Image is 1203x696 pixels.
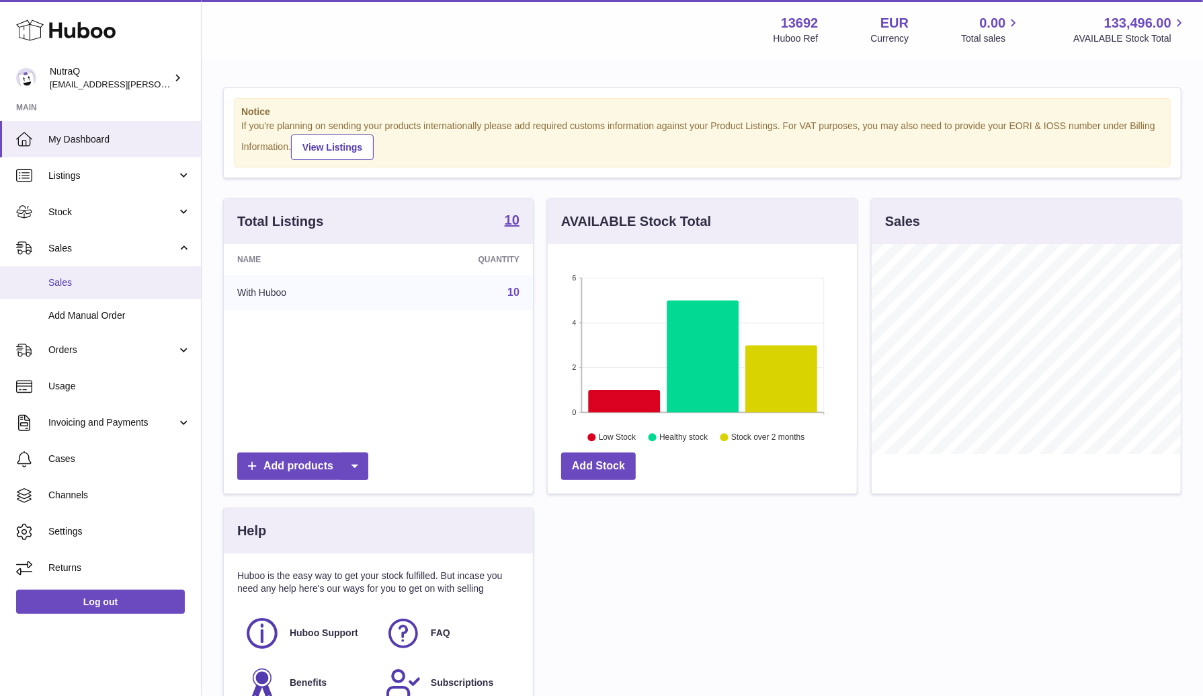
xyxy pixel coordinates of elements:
span: 0.00 [980,14,1006,32]
span: My Dashboard [48,133,191,146]
span: Cases [48,453,191,465]
p: Huboo is the easy way to get your stock fulfilled. But incase you need any help here's our ways f... [237,570,520,595]
span: Listings [48,169,177,182]
span: AVAILABLE Stock Total [1073,32,1187,45]
h3: Help [237,522,266,540]
text: Low Stock [599,432,636,442]
a: Add Stock [561,453,636,480]
a: Huboo Support [244,615,372,652]
span: Subscriptions [431,676,493,689]
div: Huboo Ref [774,32,819,45]
strong: 10 [505,213,520,227]
h3: AVAILABLE Stock Total [561,212,711,231]
th: Name [224,244,387,275]
span: Benefits [290,676,327,689]
a: 10 [505,213,520,229]
span: Returns [48,562,191,574]
span: Stock [48,206,177,219]
span: Total sales [961,32,1021,45]
text: 4 [572,319,576,327]
span: Sales [48,242,177,255]
h3: Total Listings [237,212,324,231]
span: Huboo Support [290,627,358,640]
text: 6 [572,274,576,282]
a: 10 [507,286,520,298]
th: Quantity [387,244,533,275]
span: Add Manual Order [48,309,191,322]
div: Currency [871,32,909,45]
span: Usage [48,380,191,393]
a: FAQ [385,615,513,652]
a: View Listings [291,134,374,160]
span: Sales [48,276,191,289]
text: Stock over 2 months [731,432,804,442]
strong: EUR [880,14,909,32]
a: Log out [16,590,185,614]
h3: Sales [885,212,920,231]
text: 0 [572,408,576,416]
text: 2 [572,363,576,371]
a: 0.00 Total sales [961,14,1021,45]
span: FAQ [431,627,450,640]
span: [EMAIL_ADDRESS][PERSON_NAME][DOMAIN_NAME] [50,79,269,89]
text: Healthy stock [659,432,708,442]
div: NutraQ [50,65,171,91]
td: With Huboo [224,275,387,310]
span: Orders [48,344,177,356]
span: 133,496.00 [1104,14,1171,32]
div: If you're planning on sending your products internationally please add required customs informati... [241,120,1163,160]
a: Add products [237,453,368,480]
span: Invoicing and Payments [48,416,177,429]
span: Channels [48,489,191,502]
strong: 13692 [781,14,819,32]
img: odd.nordahl@nutraq.com [16,68,36,88]
strong: Notice [241,106,1163,118]
a: 133,496.00 AVAILABLE Stock Total [1073,14,1187,45]
span: Settings [48,525,191,538]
